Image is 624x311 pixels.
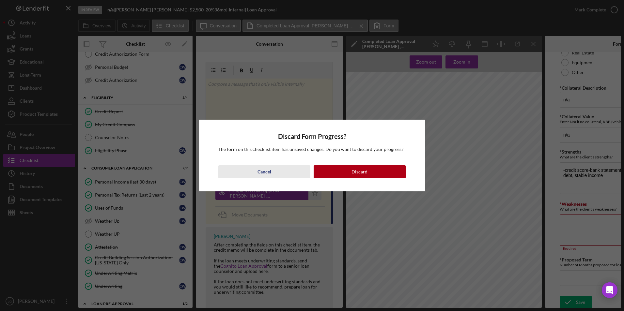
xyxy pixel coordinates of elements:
[351,165,367,178] div: Discard
[218,146,403,152] span: The form on this checklist item has unsaved changes. Do you want to discard your progress?
[218,165,310,178] button: Cancel
[314,165,406,178] button: Discard
[257,165,271,178] div: Cancel
[218,133,406,140] h4: Discard Form Progress?
[602,282,617,298] div: Open Intercom Messenger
